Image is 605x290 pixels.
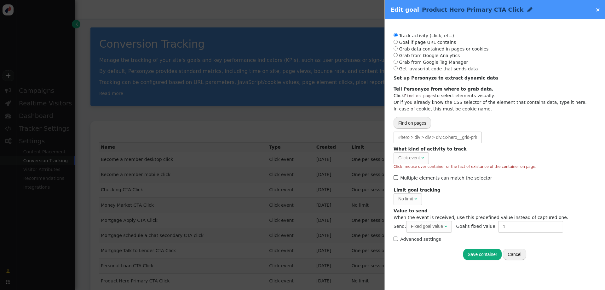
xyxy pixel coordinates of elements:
[421,156,424,160] span: 
[394,208,596,232] div: When the event is received, use this predefined value instead of captured one.
[394,86,493,92] b: Tell Personyze from where to grab data.
[394,75,498,80] b: Set up Personyze to extract dynamic data
[394,33,596,39] li: Track activity (click, etc.)
[394,174,399,182] span: 
[394,46,596,52] li: Grab data contained in pages or cookies
[390,5,533,14] div: Edit goal
[394,164,596,170] div: Click, mouse over container or the fact of existance of the container on page.
[394,221,596,232] div: Send:
[394,52,596,59] li: Grab from Google Analytics
[404,93,435,98] tt: Find on pages
[596,6,600,13] a: ×
[414,197,417,201] span: 
[394,86,587,112] p: Click to select elements visually. Or if you already know the CSS selector of the element that co...
[527,7,533,13] span: 
[394,208,428,213] b: Value to send
[456,224,497,229] span: Goal's fixed value:
[394,187,441,192] b: Limit goal tracking
[394,235,399,243] span: 
[394,39,596,46] li: Goal if page URL contains
[444,224,447,228] span: 
[398,155,420,161] div: Click event
[411,223,443,230] div: Fixed goal value
[398,196,413,202] div: No limit
[422,6,523,13] span: Product Hero Primary CTA Click
[394,175,492,181] label: Multiple elements can match the selector
[394,117,431,128] button: Find on pages
[394,132,482,143] input: CSS selector of element, or Personyze generated selector
[503,249,526,260] button: Cancel
[394,237,441,242] label: Advanced settings
[394,66,596,72] li: Get javascript code that sends data
[394,146,467,151] b: What kind of activity to track
[463,249,501,260] button: Save container
[394,59,596,66] li: Grab from Google Tag Manager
